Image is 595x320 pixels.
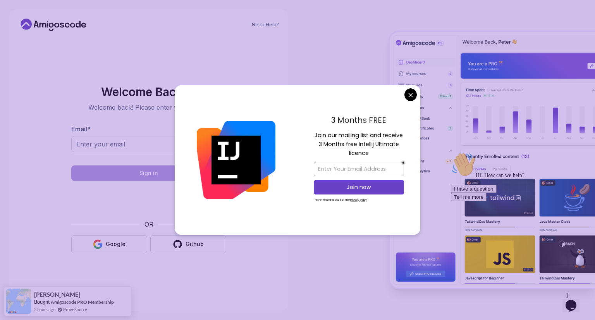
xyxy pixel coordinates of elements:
a: ProveSource [63,306,87,313]
button: Google [71,235,147,253]
div: Github [186,240,204,248]
span: 2 hours ago [34,306,55,313]
p: Welcome back! Please enter your details. [71,103,226,112]
img: provesource social proof notification image [6,289,31,314]
div: Google [106,240,126,248]
button: I have a question [3,36,49,44]
span: Bought [34,299,50,305]
div: Sign in [139,169,158,177]
input: Enter your email [71,136,226,152]
a: Need Help? [252,22,279,28]
iframe: chat widget [562,289,587,312]
h2: Welcome Back [71,86,226,98]
iframe: Widget containing checkbox for hCaptcha security challenge [90,186,207,215]
div: 👋Hi! How can we help?I have a questionTell me more [3,3,143,52]
span: [PERSON_NAME] [34,291,81,298]
iframe: chat widget [448,149,587,285]
label: Email * [71,125,91,133]
img: Amigoscode Dashboard [390,32,595,288]
a: Home link [19,19,88,31]
span: Hi! How can we help? [3,23,77,29]
p: OR [144,220,153,229]
button: Tell me more [3,44,39,52]
img: :wave: [3,3,28,28]
button: Sign in [71,165,226,181]
button: Github [150,235,226,253]
a: Amigoscode PRO Membership [51,299,114,305]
